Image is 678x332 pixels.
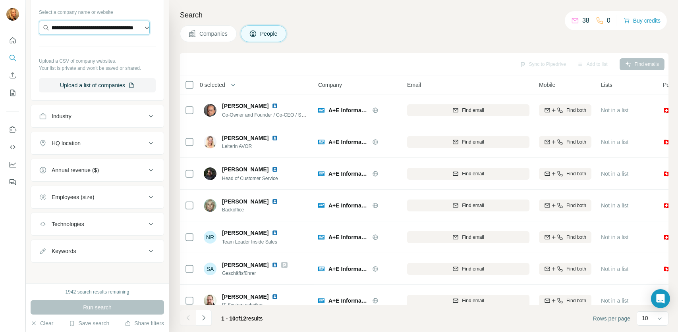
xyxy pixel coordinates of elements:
span: Companies [199,30,228,38]
button: Search [6,51,19,65]
button: Find both [539,295,591,307]
div: Keywords [52,247,76,255]
span: Mobile [539,81,555,89]
button: Share filters [125,319,164,327]
span: 1 - 10 [221,315,236,322]
span: Email [407,81,421,89]
button: Find both [539,104,591,116]
button: Find email [407,295,529,307]
button: Find email [407,104,529,116]
span: 12 [240,315,247,322]
img: LinkedIn logo [272,135,278,141]
img: LinkedIn logo [272,230,278,236]
button: Find email [407,231,529,243]
p: 0 [607,16,610,25]
img: Logo of A+E Informatik GmbH [318,202,325,209]
button: Find both [539,263,591,275]
img: Logo of A+E Informatik GmbH [318,234,325,240]
button: Save search [69,319,109,327]
span: People [260,30,278,38]
span: Find email [462,297,484,304]
div: HQ location [52,139,81,147]
span: Find both [566,265,586,273]
span: Geschäftsführer [222,270,288,277]
span: Team Leader Inside Sales [222,239,277,245]
div: Open Intercom Messenger [651,289,670,308]
div: NR [204,231,216,244]
img: LinkedIn logo [272,103,278,109]
p: Upload a CSV of company websites. [39,58,156,65]
span: Find email [462,107,484,114]
img: Logo of A+E Informatik GmbH [318,297,325,304]
img: LinkedIn logo [272,262,278,268]
img: LinkedIn logo [272,166,278,173]
button: Enrich CSV [6,68,19,83]
span: Find email [462,234,484,241]
img: LinkedIn logo [272,294,278,300]
span: [PERSON_NAME] [222,293,268,301]
span: of [236,315,240,322]
span: Find both [566,107,586,114]
span: Head of Customer Service [222,176,278,181]
span: 🇨🇭 [663,202,670,209]
span: 🇨🇭 [663,170,670,178]
div: Employees (size) [52,193,94,201]
span: [PERSON_NAME] [222,261,268,269]
span: Find both [566,202,586,209]
span: Not in a list [601,266,628,272]
button: Use Surfe on LinkedIn [6,123,19,137]
span: 0 selected [200,81,225,89]
span: Find both [566,234,586,241]
span: Co-Owner and Founder / Co-CEO / Security and AI Expert [222,111,345,118]
span: Not in a list [601,297,628,304]
img: Avatar [6,8,19,21]
span: 🇨🇭 [663,106,670,114]
span: Not in a list [601,202,628,209]
span: Not in a list [601,234,628,240]
button: Employees (size) [31,188,164,207]
button: Technologies [31,215,164,234]
span: [PERSON_NAME] [222,102,268,110]
span: Find both [566,297,586,304]
div: SA [204,263,216,275]
span: Not in a list [601,107,628,113]
img: Avatar [204,136,216,148]
span: A+E Informatik GmbH [328,138,368,146]
div: Industry [52,112,71,120]
div: Select a company name or website [39,6,156,16]
button: Annual revenue ($) [31,161,164,180]
img: LinkedIn logo [272,198,278,205]
span: Lists [601,81,612,89]
button: Upload a list of companies [39,78,156,92]
p: Your list is private and won't be saved or shared. [39,65,156,72]
button: Find email [407,263,529,275]
span: A+E Informatik GmbH [328,106,368,114]
span: A+E Informatik GmbH [328,170,368,178]
span: Find both [566,138,586,146]
img: Logo of A+E Informatik GmbH [318,107,325,113]
button: Dashboard [6,157,19,172]
span: Find both [566,170,586,177]
img: Logo of A+E Informatik GmbH [318,139,325,145]
span: 🇨🇭 [663,265,670,273]
span: 🇨🇭 [663,138,670,146]
button: Quick start [6,33,19,48]
button: Navigate to next page [196,310,212,326]
button: Find email [407,200,529,211]
button: My lists [6,86,19,100]
span: Not in a list [601,171,628,177]
button: Find both [539,136,591,148]
div: 1942 search results remaining [66,288,129,296]
button: Find email [407,168,529,180]
button: Keywords [31,242,164,261]
span: [PERSON_NAME] [222,134,268,142]
button: HQ location [31,134,164,153]
span: Find email [462,170,484,177]
span: 🇨🇭 [663,233,670,241]
img: Logo of A+E Informatik GmbH [318,171,325,177]
button: Industry [31,107,164,126]
p: 38 [582,16,589,25]
button: Feedback [6,175,19,189]
img: Avatar [204,104,216,117]
button: Use Surfe API [6,140,19,154]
